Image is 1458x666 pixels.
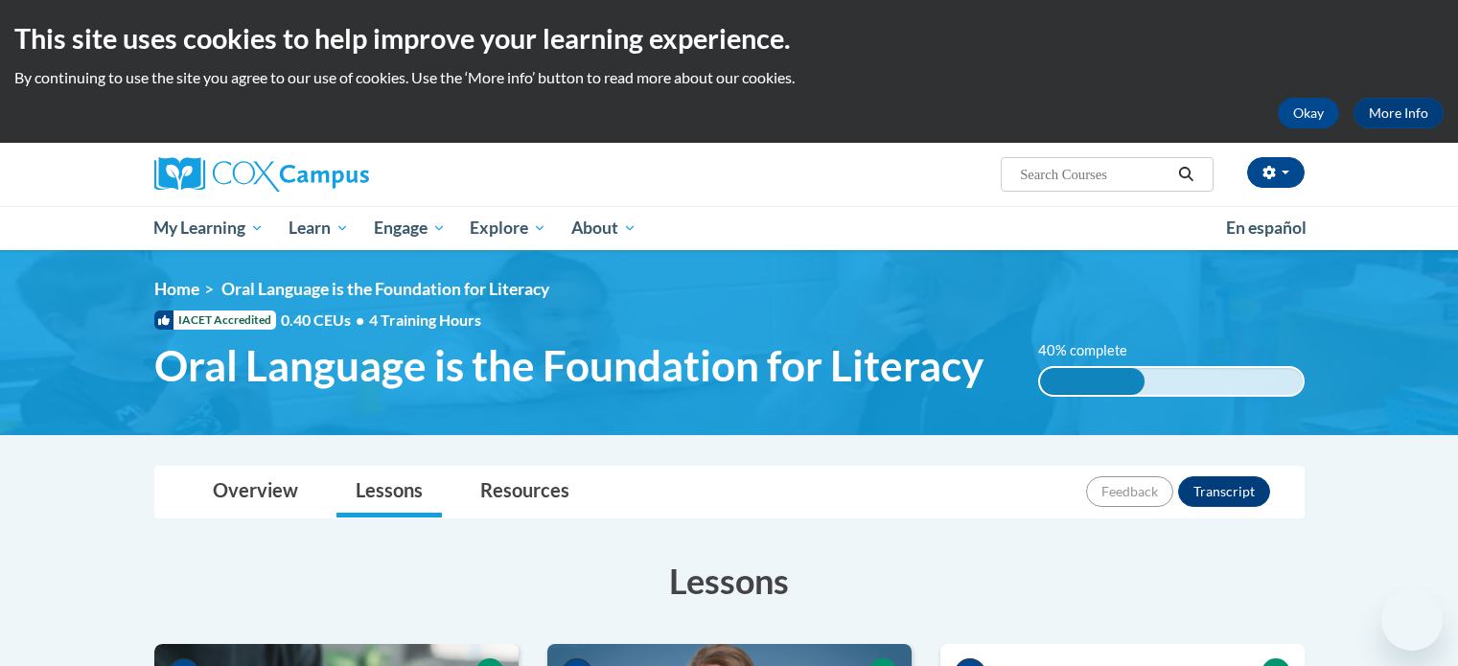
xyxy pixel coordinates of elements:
[14,67,1444,88] p: By continuing to use the site you agree to our use of cookies. Use the ‘More info’ button to read...
[1278,98,1339,128] button: Okay
[1226,218,1307,238] span: En español
[1247,157,1305,188] button: Account Settings
[281,310,369,331] span: 0.40 CEUs
[1086,476,1173,507] button: Feedback
[559,206,649,250] a: About
[374,217,446,240] span: Engage
[154,157,519,192] a: Cox Campus
[154,340,984,391] span: Oral Language is the Foundation for Literacy
[1354,98,1444,128] a: More Info
[1214,208,1319,248] a: En español
[154,279,199,299] a: Home
[1171,163,1200,186] button: Search
[461,467,589,517] a: Resources
[356,310,364,329] span: •
[142,206,277,250] a: My Learning
[153,217,264,240] span: My Learning
[14,19,1444,57] h2: This site uses cookies to help improve your learning experience.
[571,217,636,240] span: About
[1038,340,1148,361] label: 40% complete
[1381,589,1443,651] iframe: Button to launch messaging window
[470,217,546,240] span: Explore
[154,557,1305,605] h3: Lessons
[221,279,549,299] span: Oral Language is the Foundation for Literacy
[126,206,1333,250] div: Main menu
[336,467,442,517] a: Lessons
[1040,368,1145,395] div: 40% complete
[289,217,349,240] span: Learn
[154,157,369,192] img: Cox Campus
[154,310,276,330] span: IACET Accredited
[361,206,458,250] a: Engage
[276,206,361,250] a: Learn
[457,206,559,250] a: Explore
[1178,476,1270,507] button: Transcript
[1018,163,1171,186] input: Search Courses
[194,467,317,517] a: Overview
[369,310,481,329] span: 4 Training Hours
